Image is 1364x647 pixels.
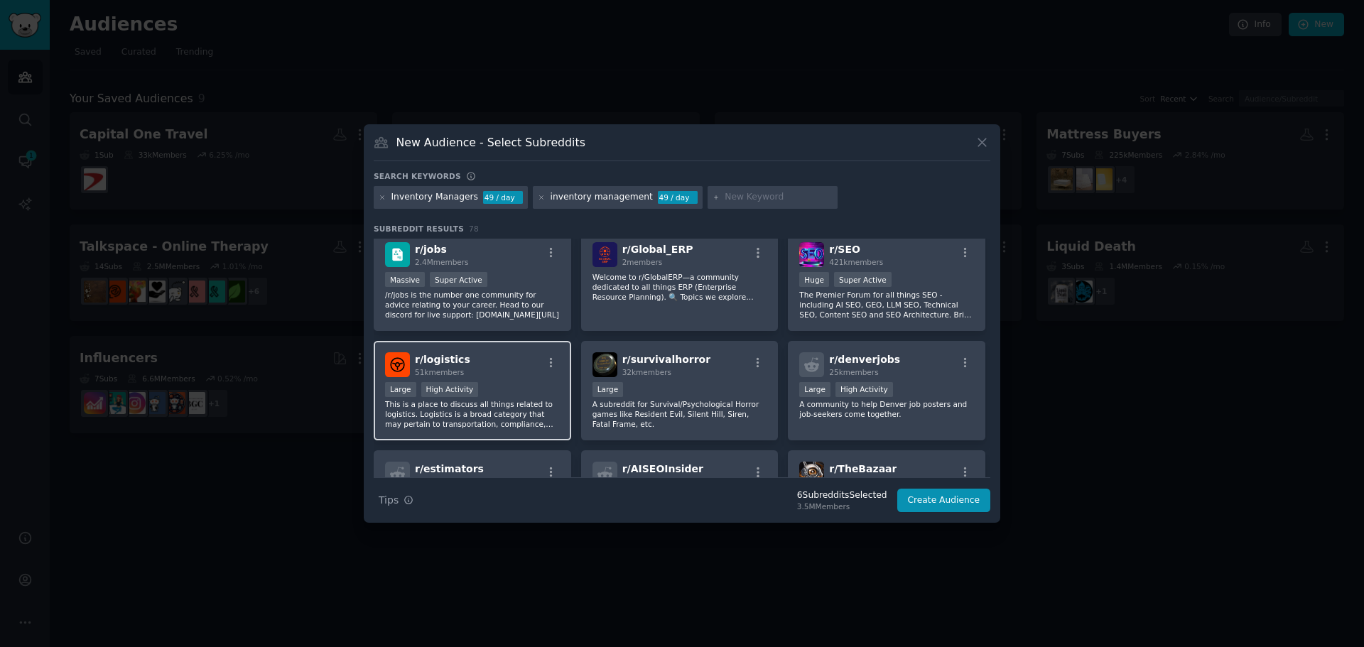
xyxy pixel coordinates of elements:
[592,399,767,429] p: A subreddit for Survival/Psychological Horror games like Resident Evil, Silent Hill, Siren, Fatal...
[592,272,767,302] p: Welcome to r/GlobalERP—a community dedicated to all things ERP (Enterprise Resource Planning). 🔍 ...
[592,382,624,397] div: Large
[829,354,900,365] span: r/ denverjobs
[799,399,974,419] p: A community to help Denver job posters and job-seekers come together.
[385,399,560,429] p: This is a place to discuss all things related to logistics. Logistics is a broad category that ma...
[829,258,883,266] span: 421k members
[374,488,418,513] button: Tips
[622,244,693,255] span: r/ Global_ERP
[797,501,887,511] div: 3.5M Members
[469,224,479,233] span: 78
[797,489,887,502] div: 6 Subreddit s Selected
[622,463,703,474] span: r/ AISEOInsider
[799,242,824,267] img: SEO
[385,382,416,397] div: Large
[379,493,399,508] span: Tips
[799,290,974,320] p: The Premier Forum for all things SEO - including AI SEO, GEO, LLM SEO, Technical SEO, Content SEO...
[385,290,560,320] p: /r/jobs is the number one community for advice relating to your career. Head to our discord for l...
[592,242,617,267] img: Global_ERP
[415,258,469,266] span: 2.4M members
[834,272,892,287] div: Super Active
[391,191,478,204] div: Inventory Managers
[829,463,897,474] span: r/ TheBazaar
[385,352,410,377] img: logistics
[385,242,410,267] img: jobs
[799,272,829,287] div: Huge
[415,463,484,474] span: r/ estimators
[658,191,698,204] div: 49 / day
[829,368,878,376] span: 25k members
[550,191,652,204] div: inventory management
[415,354,470,365] span: r/ logistics
[415,368,464,376] span: 51k members
[897,489,991,513] button: Create Audience
[622,354,710,365] span: r/ survivalhorror
[622,368,671,376] span: 32k members
[483,191,523,204] div: 49 / day
[622,258,663,266] span: 2 members
[592,352,617,377] img: survivalhorror
[799,382,830,397] div: Large
[396,135,585,150] h3: New Audience - Select Subreddits
[799,462,824,486] img: TheBazaar
[835,382,893,397] div: High Activity
[829,244,860,255] span: r/ SEO
[421,382,479,397] div: High Activity
[415,244,447,255] span: r/ jobs
[374,224,464,234] span: Subreddit Results
[385,272,425,287] div: Massive
[374,171,461,181] h3: Search keywords
[430,272,487,287] div: Super Active
[725,191,833,204] input: New Keyword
